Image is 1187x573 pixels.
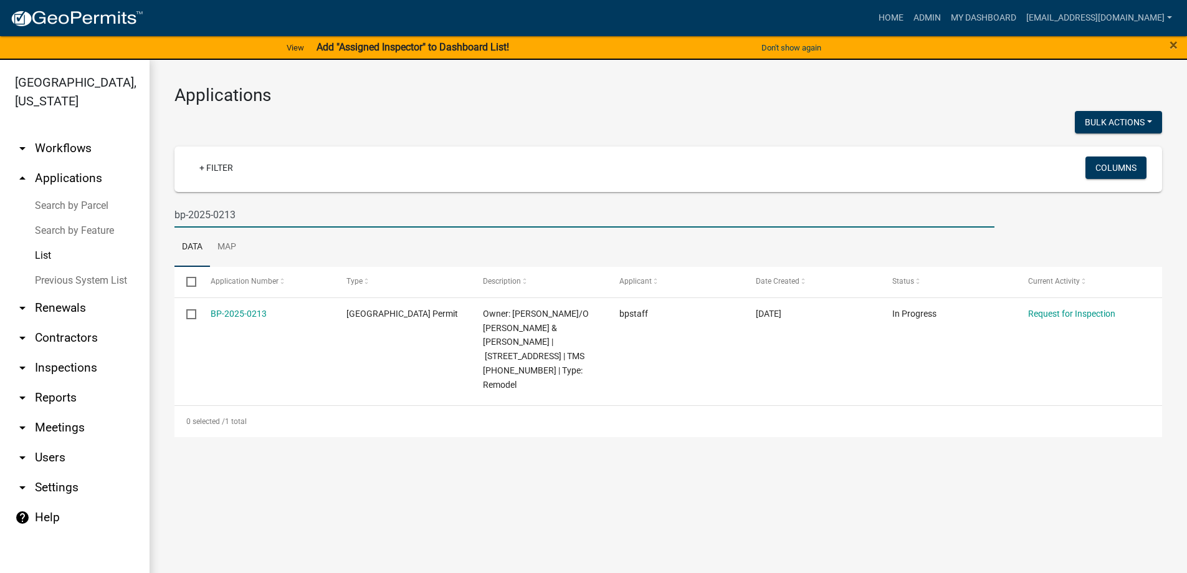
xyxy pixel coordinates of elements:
[210,228,244,267] a: Map
[15,390,30,405] i: arrow_drop_down
[483,277,521,286] span: Description
[174,85,1162,106] h3: Applications
[282,37,309,58] a: View
[608,267,744,297] datatable-header-cell: Applicant
[756,309,781,319] span: 06/30/2025
[619,277,652,286] span: Applicant
[174,406,1162,437] div: 1 total
[483,309,589,390] span: Owner: GIBSON JOHN C/O CHAPPELL JONATHON & LACEY | 377 DEACON RD | TMS 142-00-00-010 | Type: Remodel
[892,277,914,286] span: Status
[946,6,1021,30] a: My Dashboard
[15,141,30,156] i: arrow_drop_down
[1075,111,1162,133] button: Bulk Actions
[471,267,608,297] datatable-header-cell: Description
[15,450,30,465] i: arrow_drop_down
[1016,267,1153,297] datatable-header-cell: Current Activity
[346,277,363,286] span: Type
[189,156,243,179] a: + Filter
[15,420,30,435] i: arrow_drop_down
[15,171,30,186] i: arrow_drop_up
[874,6,908,30] a: Home
[346,309,458,319] span: Abbeville County Building Permit
[211,309,267,319] a: BP-2025-0213
[1021,6,1177,30] a: [EMAIL_ADDRESS][DOMAIN_NAME]
[174,228,210,267] a: Data
[15,330,30,345] i: arrow_drop_down
[15,360,30,375] i: arrow_drop_down
[880,267,1016,297] datatable-header-cell: Status
[744,267,880,297] datatable-header-cell: Date Created
[211,277,279,286] span: Application Number
[1085,156,1146,179] button: Columns
[908,6,946,30] a: Admin
[1028,309,1115,319] a: Request for Inspection
[15,480,30,495] i: arrow_drop_down
[15,301,30,315] i: arrow_drop_down
[174,267,198,297] datatable-header-cell: Select
[756,277,799,286] span: Date Created
[198,267,335,297] datatable-header-cell: Application Number
[1170,36,1178,54] span: ×
[892,309,937,319] span: In Progress
[619,309,648,319] span: bpstaff
[15,510,30,525] i: help
[756,37,826,58] button: Don't show again
[335,267,471,297] datatable-header-cell: Type
[174,202,994,228] input: Search for applications
[1170,37,1178,52] button: Close
[1028,277,1080,286] span: Current Activity
[317,41,509,53] strong: Add "Assigned Inspector" to Dashboard List!
[186,417,225,426] span: 0 selected /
